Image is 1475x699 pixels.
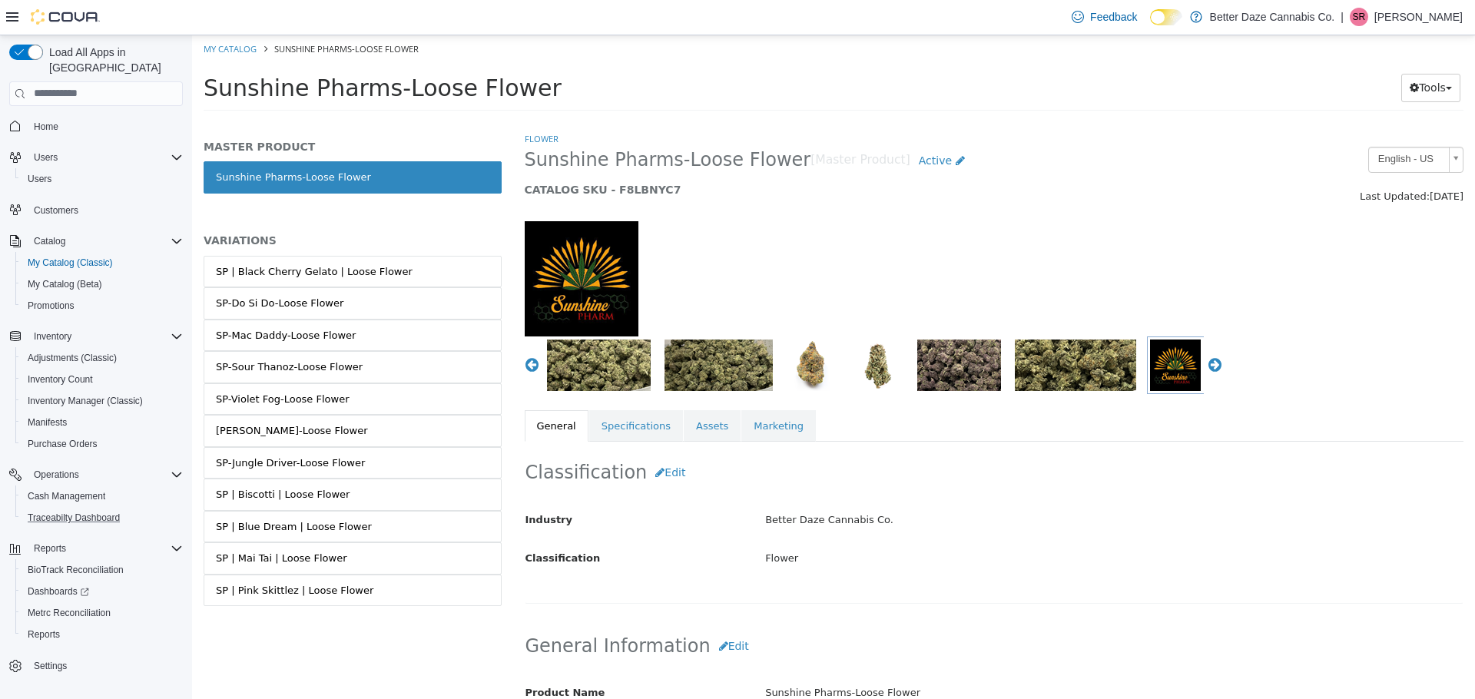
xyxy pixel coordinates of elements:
[24,484,180,499] div: SP | Blue Dream | Loose Flower
[82,8,227,19] span: Sunshine Pharms-Loose Flower
[22,296,81,315] a: Promotions
[24,420,173,436] div: SP-Jungle Driver-Loose Flower
[28,232,71,250] button: Catalog
[3,230,189,252] button: Catalog
[34,330,71,343] span: Inventory
[1210,8,1335,26] p: Better Daze Cannabis Co.
[15,390,189,412] button: Inventory Manager (Classic)
[12,8,65,19] a: My Catalog
[562,472,1282,499] div: Better Daze Cannabis Co.
[22,625,183,644] span: Reports
[28,465,85,484] button: Operations
[28,395,143,407] span: Inventory Manager (Classic)
[22,561,130,579] a: BioTrack Reconciliation
[1353,8,1366,26] span: SR
[455,423,502,452] button: Edit
[1350,8,1368,26] div: Steven Reyes
[22,253,183,272] span: My Catalog (Classic)
[28,300,75,312] span: Promotions
[22,349,183,367] span: Adjustments (Classic)
[34,542,66,555] span: Reports
[333,651,413,663] span: Product Name
[3,199,189,221] button: Customers
[12,104,310,118] h5: MASTER PRODUCT
[12,39,370,66] span: Sunshine Pharms-Loose Flower
[24,260,151,276] div: SP-Do Si Do-Loose Flower
[34,469,79,481] span: Operations
[22,170,58,188] a: Users
[22,509,183,527] span: Traceabilty Dashboard
[562,644,1282,671] div: Sunshine Pharms-Loose Flower
[333,479,381,490] span: Industry
[1150,9,1182,25] input: Dark Mode
[24,515,155,531] div: SP | Mai Tai | Loose Flower
[15,168,189,190] button: Users
[3,654,189,677] button: Settings
[28,628,60,641] span: Reports
[549,375,624,407] a: Marketing
[28,148,64,167] button: Users
[43,45,183,75] span: Load All Apps in [GEOGRAPHIC_DATA]
[24,356,157,372] div: SP-Violet Fog-Loose Flower
[28,564,124,576] span: BioTrack Reconciliation
[28,607,111,619] span: Metrc Reconciliation
[15,273,189,295] button: My Catalog (Beta)
[12,126,310,158] a: Sunshine Pharms-Loose Flower
[333,98,366,109] a: Flower
[1150,25,1151,26] span: Dark Mode
[1176,111,1271,137] a: English - US
[1209,38,1268,67] button: Tools
[24,229,220,244] div: SP | Black Cherry Gelato | Loose Flower
[34,204,78,217] span: Customers
[1016,322,1031,337] button: Next
[492,375,549,407] a: Assets
[22,275,183,293] span: My Catalog (Beta)
[28,232,183,250] span: Catalog
[15,581,189,602] a: Dashboards
[12,198,310,212] h5: VARIATIONS
[28,327,78,346] button: Inventory
[24,452,157,467] div: SP | Biscotti | Loose Flower
[22,392,149,410] a: Inventory Manager (Classic)
[28,490,105,502] span: Cash Management
[1341,8,1344,26] p: |
[28,465,183,484] span: Operations
[15,412,189,433] button: Manifests
[1238,155,1271,167] span: [DATE]
[333,147,1031,161] h5: CATALOG SKU - F8LBNYC7
[22,413,183,432] span: Manifests
[34,660,67,672] span: Settings
[22,487,183,505] span: Cash Management
[3,115,189,137] button: Home
[28,352,117,364] span: Adjustments (Classic)
[397,375,491,407] a: Specifications
[28,173,51,185] span: Users
[618,119,718,131] small: [Master Product]
[1374,8,1463,26] p: [PERSON_NAME]
[15,485,189,507] button: Cash Management
[15,347,189,369] button: Adjustments (Classic)
[3,464,189,485] button: Operations
[333,375,396,407] a: General
[28,201,85,220] a: Customers
[28,200,183,220] span: Customers
[28,257,113,269] span: My Catalog (Classic)
[24,324,171,340] div: SP-Sour Thanoz-Loose Flower
[3,147,189,168] button: Users
[22,487,111,505] a: Cash Management
[34,151,58,164] span: Users
[15,507,189,528] button: Traceabilty Dashboard
[1168,155,1238,167] span: Last Updated:
[15,369,189,390] button: Inventory Count
[22,582,183,601] span: Dashboards
[22,509,126,527] a: Traceabilty Dashboard
[333,597,1271,625] h2: General Information
[333,423,1271,452] h2: Classification
[34,235,65,247] span: Catalog
[1066,2,1143,32] a: Feedback
[22,413,73,432] a: Manifests
[24,548,181,563] div: SP | Pink Skittlez | Loose Flower
[562,510,1282,537] div: Flower
[22,435,183,453] span: Purchase Orders
[22,625,66,644] a: Reports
